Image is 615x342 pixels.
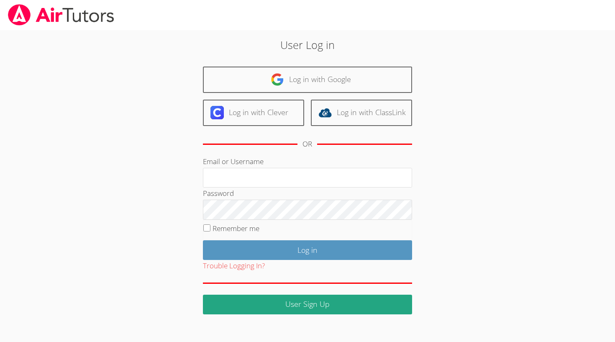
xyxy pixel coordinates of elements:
label: Remember me [213,224,259,233]
h2: User Log in [141,37,474,53]
label: Password [203,188,234,198]
input: Log in [203,240,412,260]
a: Log in with Clever [203,100,304,126]
a: Log in with ClassLink [311,100,412,126]
button: Trouble Logging In? [203,260,265,272]
a: Log in with Google [203,67,412,93]
img: airtutors_banner-c4298cdbf04f3fff15de1276eac7730deb9818008684d7c2e4769d2f7ddbe033.png [7,4,115,26]
img: classlink-logo-d6bb404cc1216ec64c9a2012d9dc4662098be43eaf13dc465df04b49fa7ab582.svg [318,106,332,119]
a: User Sign Up [203,295,412,314]
img: google-logo-50288ca7cdecda66e5e0955fdab243c47b7ad437acaf1139b6f446037453330a.svg [271,73,284,86]
label: Email or Username [203,157,264,166]
img: clever-logo-6eab21bc6e7a338710f1a6ff85c0baf02591cd810cc4098c63d3a4b26e2feb20.svg [210,106,224,119]
div: OR [302,138,312,150]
